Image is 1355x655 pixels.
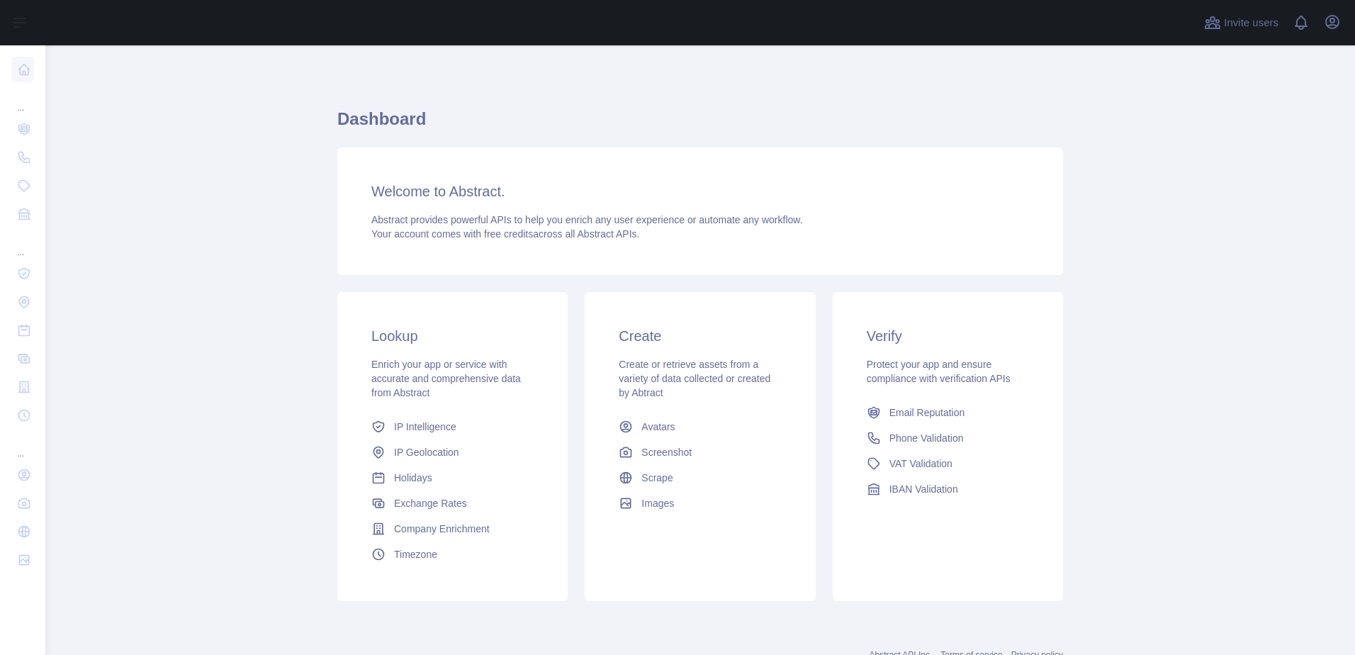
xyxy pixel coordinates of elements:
[867,359,1011,384] span: Protect your app and ensure compliance with verification APIs
[394,445,459,459] span: IP Geolocation
[366,465,539,491] a: Holidays
[889,431,964,445] span: Phone Validation
[889,482,958,496] span: IBAN Validation
[366,491,539,516] a: Exchange Rates
[484,228,533,240] span: free credits
[1201,11,1281,34] button: Invite users
[641,496,674,510] span: Images
[613,440,787,465] a: Screenshot
[889,457,952,471] span: VAT Validation
[1224,15,1278,31] span: Invite users
[371,326,534,346] h3: Lookup
[619,359,770,398] span: Create or retrieve assets from a variety of data collected or created by Abtract
[366,542,539,567] a: Timezone
[619,326,781,346] h3: Create
[371,214,803,225] span: Abstract provides powerful APIs to help you enrich any user experience or automate any workflow.
[371,359,521,398] span: Enrich your app or service with accurate and comprehensive data from Abstract
[867,326,1029,346] h3: Verify
[11,230,34,258] div: ...
[394,420,456,434] span: IP Intelligence
[613,465,787,491] a: Scrape
[394,547,437,561] span: Timezone
[371,228,639,240] span: Your account comes with across all Abstract APIs.
[11,85,34,113] div: ...
[641,445,692,459] span: Screenshot
[11,431,34,459] div: ...
[613,414,787,440] a: Avatars
[366,440,539,465] a: IP Geolocation
[641,420,675,434] span: Avatars
[394,471,432,485] span: Holidays
[889,405,965,420] span: Email Reputation
[861,425,1035,451] a: Phone Validation
[366,414,539,440] a: IP Intelligence
[861,476,1035,502] a: IBAN Validation
[337,108,1063,142] h1: Dashboard
[366,516,539,542] a: Company Enrichment
[613,491,787,516] a: Images
[861,400,1035,425] a: Email Reputation
[394,496,467,510] span: Exchange Rates
[394,522,490,536] span: Company Enrichment
[641,471,673,485] span: Scrape
[861,451,1035,476] a: VAT Validation
[371,181,1029,201] h3: Welcome to Abstract.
